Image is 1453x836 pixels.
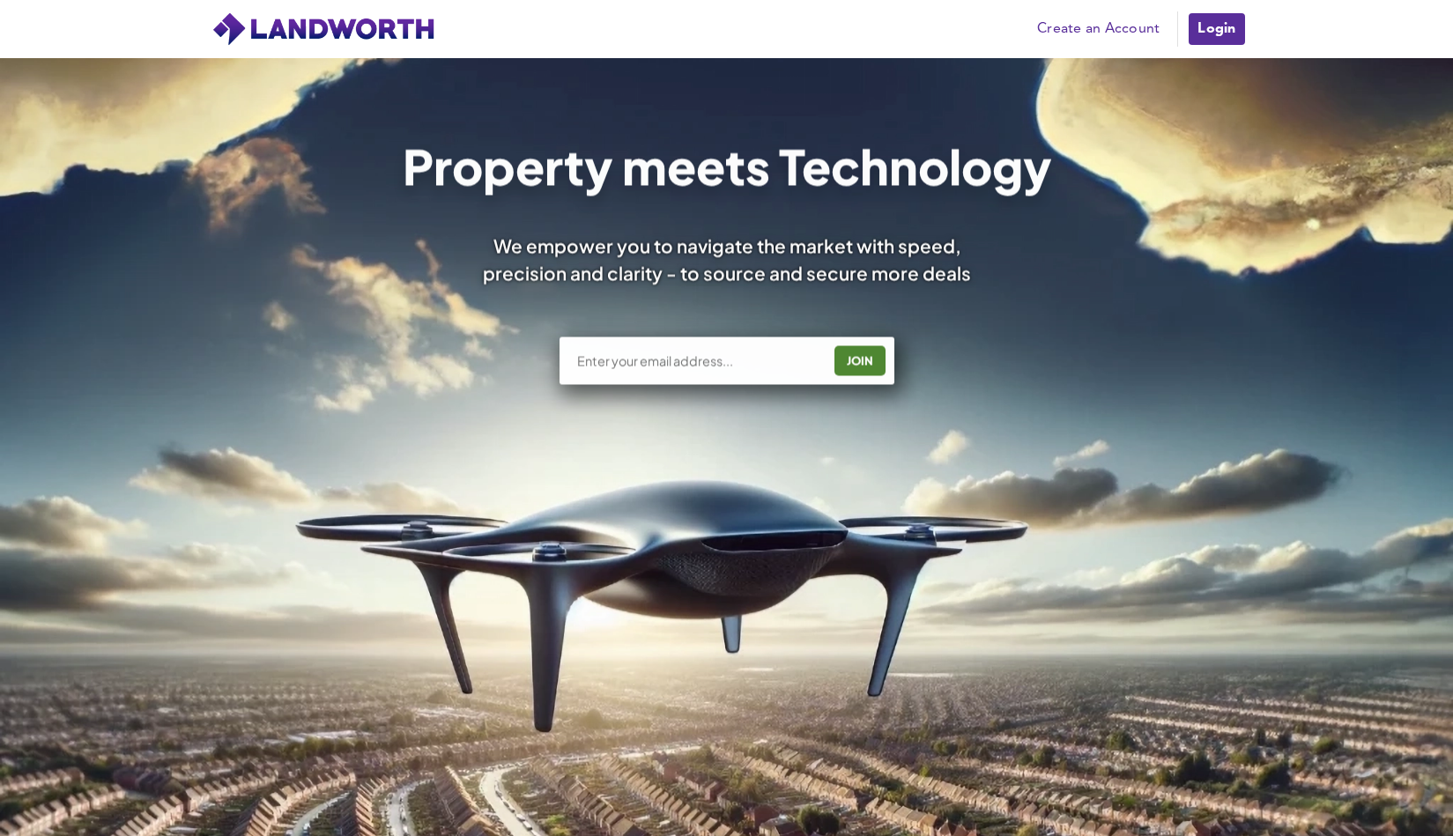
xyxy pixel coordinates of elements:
input: Enter your email address... [575,351,821,369]
a: Login [1187,11,1246,47]
a: Create an Account [1028,16,1168,42]
div: JOIN [840,346,880,374]
div: We empower you to navigate the market with speed, precision and clarity - to source and secure mo... [459,233,995,287]
button: JOIN [834,345,886,375]
h1: Property meets Technology [402,142,1051,189]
